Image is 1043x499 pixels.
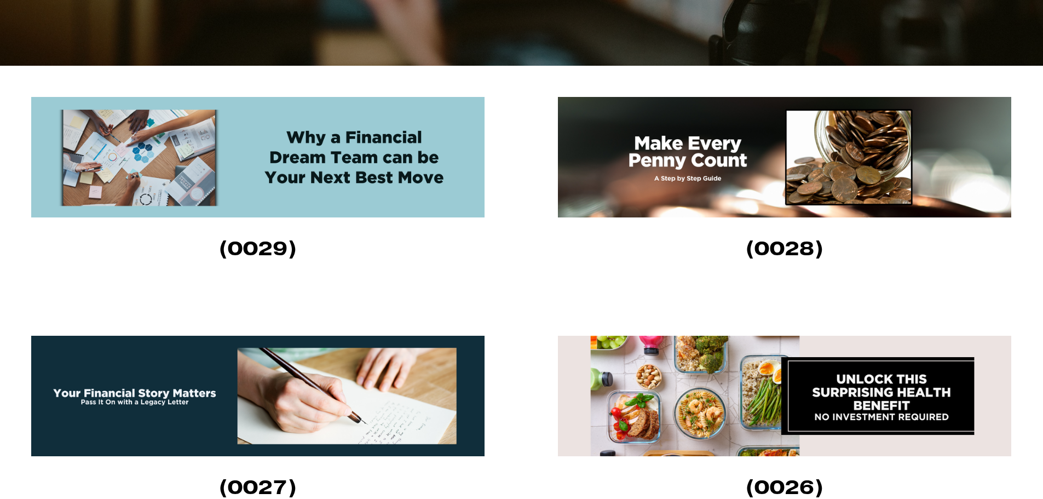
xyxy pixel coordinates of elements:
img: Unlock this Surprising Health Benefit – No Investment Required! (0026) What if I told you I had a... [558,336,1011,456]
img: Your Financial Story Matters: Pass It On with a Legacy Letter (0027) Maintaining a personal finan... [31,336,485,456]
strong: (0028) [746,236,823,261]
img: Why a Financial Dream Team can be Your Next Best Move (0029) Building a financial team can be sig... [31,97,485,217]
strong: (0029) [219,236,297,261]
img: Make Every Penny Count: A Step-by-Step Guide! (0028) In my opinion, setting smart financial goals... [558,97,1011,217]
